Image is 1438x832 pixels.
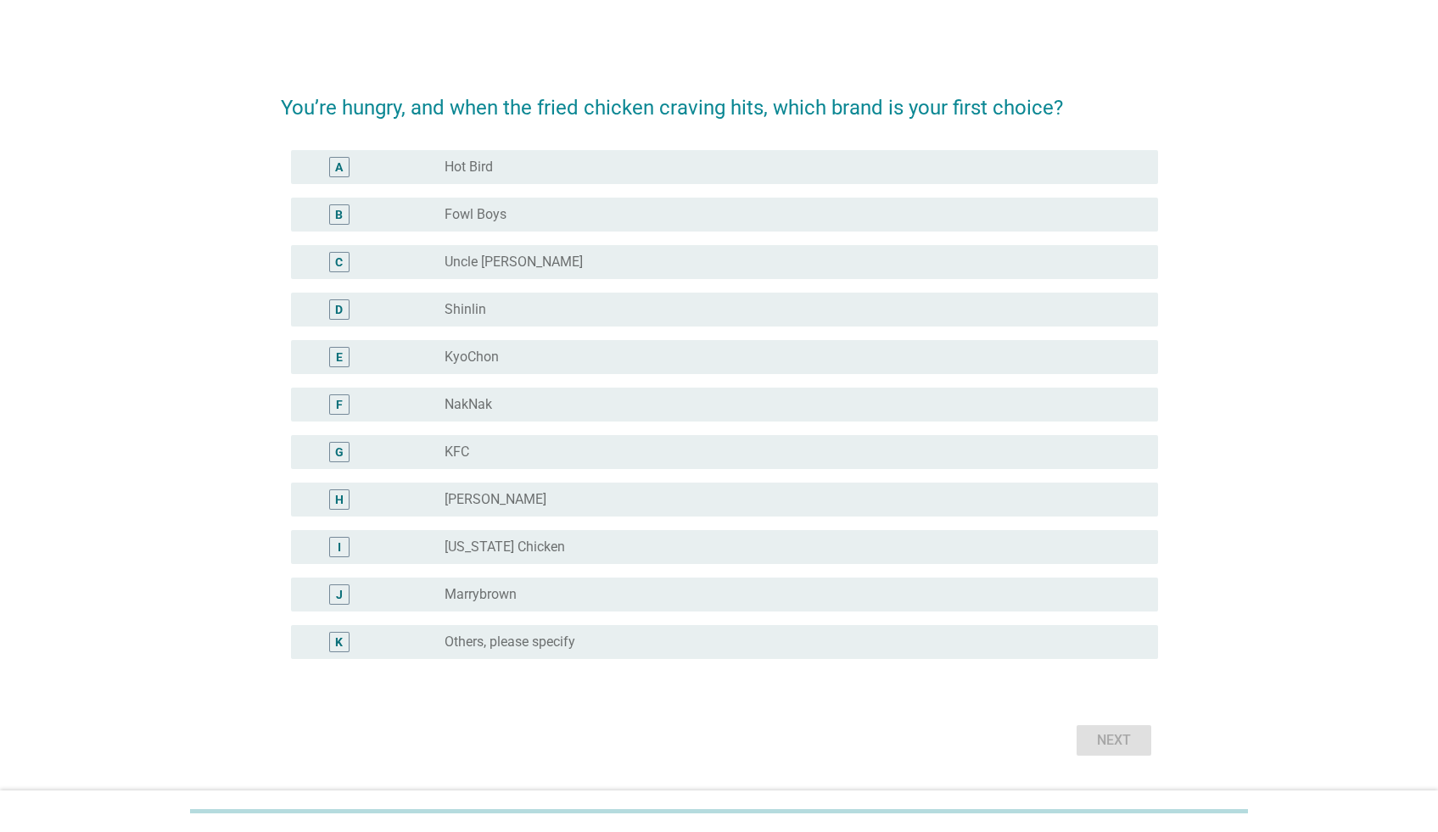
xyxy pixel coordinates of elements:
[336,348,343,366] div: E
[338,538,341,556] div: I
[445,586,517,603] label: Marrybrown
[335,633,343,651] div: K
[281,75,1158,123] h2: You’re hungry, and when the fried chicken craving hits, which brand is your first choice?
[335,490,344,508] div: H
[445,301,486,318] label: Shinlin
[335,158,343,176] div: A
[445,634,575,651] label: Others, please specify
[335,443,344,461] div: G
[336,585,343,603] div: J
[336,395,343,413] div: F
[445,254,583,271] label: Uncle [PERSON_NAME]
[335,253,343,271] div: C
[445,539,565,556] label: [US_STATE] Chicken
[445,396,492,413] label: NakNak
[335,300,343,318] div: D
[445,159,493,176] label: Hot Bird
[445,206,506,223] label: Fowl Boys
[445,349,499,366] label: KyoChon
[335,205,343,223] div: B
[445,491,546,508] label: [PERSON_NAME]
[445,444,469,461] label: KFC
